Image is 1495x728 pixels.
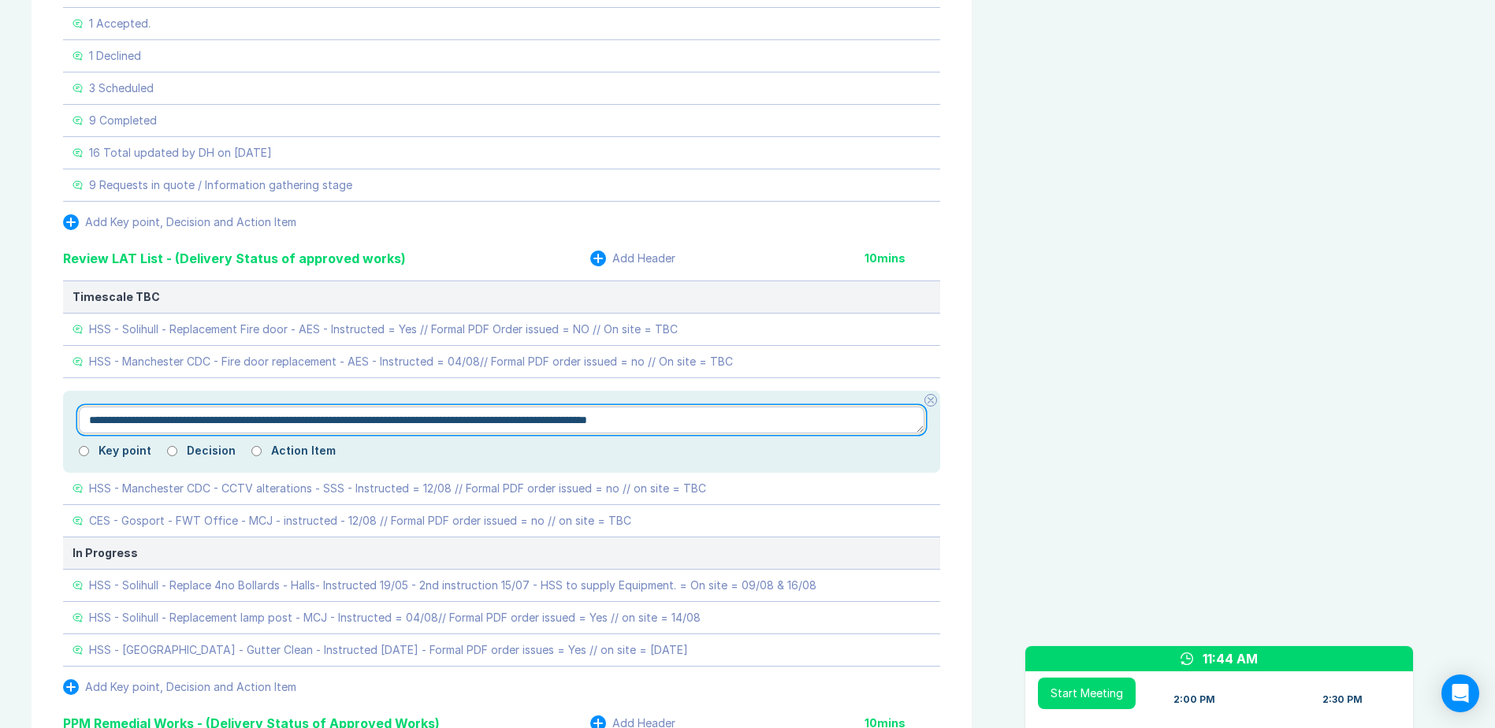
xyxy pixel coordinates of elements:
div: 2:30 PM [1322,693,1363,706]
div: HSS - Solihull - Replace 4no Bollards - Halls- Instructed 19/05 - 2nd instruction 15/07 - HSS to ... [89,579,816,592]
div: 1 Accepted. [89,17,151,30]
label: Key point [99,444,151,457]
div: HSS - Solihull - Replacement lamp post - MCJ - Instructed = 04/08// Formal PDF order issued = Yes... [89,611,701,624]
button: Add Key point, Decision and Action Item [63,214,296,230]
div: HSS - Manchester CDC - CCTV alterations - SSS - Instructed = 12/08 // Formal PDF order issued = n... [89,482,706,495]
label: Decision [187,444,236,457]
label: Action Item [271,444,336,457]
div: 16 Total updated by DH on [DATE] [89,147,272,159]
div: Add Key point, Decision and Action Item [85,216,296,228]
div: Add Key point, Decision and Action Item [85,681,296,693]
div: In Progress [73,547,931,559]
div: HSS - [GEOGRAPHIC_DATA] - Gutter Clean - Instructed [DATE] - Formal PDF order issues = Yes // on ... [89,644,688,656]
div: 1 Declined [89,50,141,62]
div: HSS - Solihull - Replacement Fire door - AES - Instructed = Yes // Formal PDF Order issued = NO /... [89,323,678,336]
div: 9 Requests in quote / Information gathering stage [89,179,352,191]
button: Start Meeting [1038,678,1136,709]
div: Open Intercom Messenger [1441,674,1479,712]
div: Add Header [612,252,675,265]
button: Add Key point, Decision and Action Item [63,679,296,695]
div: 2:00 PM [1173,693,1215,706]
div: CES - Gosport - FWT Office - MCJ - instructed - 12/08 // Formal PDF order issued = no // on site ... [89,514,631,527]
button: Add Header [590,251,675,266]
div: 11:44 AM [1203,649,1258,668]
div: 3 Scheduled [89,82,154,95]
div: Timescale TBC [73,291,931,303]
div: 9 Completed [89,114,157,127]
div: HSS - Manchester CDC - Fire door replacement - AES - Instructed = 04/08// Formal PDF order issued... [89,355,733,368]
div: 10 mins [865,252,940,265]
div: Review LAT List - (Delivery Status of approved works) [63,249,406,268]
